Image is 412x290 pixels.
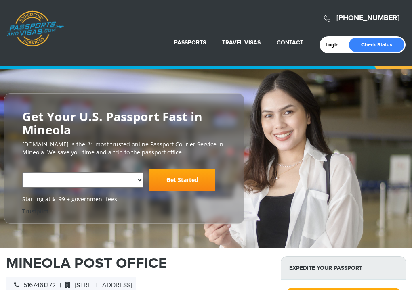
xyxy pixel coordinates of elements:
a: Travel Visas [222,39,261,46]
span: [STREET_ADDRESS] [61,282,132,289]
span: 5167461372 [10,282,56,289]
a: [PHONE_NUMBER] [336,14,399,23]
a: Contact [277,39,303,46]
strong: Expedite Your Passport [281,257,406,280]
a: Trustpilot [22,207,48,215]
h1: MINEOLA POST OFFICE [6,256,269,271]
a: Passports & [DOMAIN_NAME] [6,10,64,47]
a: Get Started [149,169,215,191]
a: Check Status [349,38,404,52]
a: Passports [174,39,206,46]
p: [DOMAIN_NAME] is the #1 most trusted online Passport Courier Service in Mineola. We save you time... [22,140,226,156]
a: Login [326,42,345,48]
h2: Get Your U.S. Passport Fast in Mineola [22,110,226,136]
span: Starting at $199 + government fees [22,195,226,203]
